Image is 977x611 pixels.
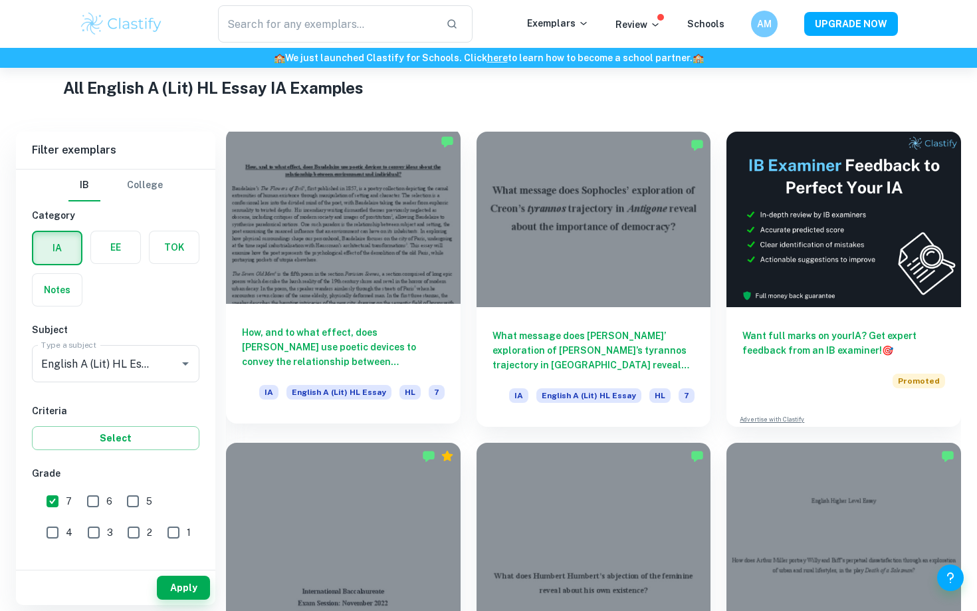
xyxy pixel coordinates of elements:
h6: Level [32,562,199,576]
h6: Criteria [32,404,199,418]
button: Notes [33,274,82,306]
h6: How, and to what effect, does [PERSON_NAME] use poetic devices to convey the relationship between... [242,325,445,369]
h1: All English A (Lit) HL Essay IA Examples [63,76,914,100]
span: 7 [429,385,445,400]
span: 7 [679,388,695,403]
a: here [487,53,508,63]
span: 2 [147,525,152,540]
h6: What message does [PERSON_NAME]’ exploration of [PERSON_NAME]’s tyrannos trajectory in [GEOGRAPHI... [492,328,695,372]
a: Advertise with Clastify [740,415,804,424]
button: IA [33,232,81,264]
img: Marked [691,138,704,152]
button: Open [176,354,195,373]
span: 7 [66,494,72,509]
h6: Subject [32,322,199,337]
a: How, and to what effect, does [PERSON_NAME] use poetic devices to convey the relationship between... [226,132,461,427]
span: 1 [187,525,191,540]
h6: Want full marks on your IA ? Get expert feedback from an IB examiner! [742,328,945,358]
span: HL [399,385,421,400]
img: Marked [422,449,435,463]
h6: Grade [32,466,199,481]
a: Schools [687,19,724,29]
a: What message does [PERSON_NAME]’ exploration of [PERSON_NAME]’s tyrannos trajectory in [GEOGRAPHI... [477,132,711,427]
span: 6 [106,494,112,509]
span: IA [259,385,278,400]
a: Want full marks on yourIA? Get expert feedback from an IB examiner!PromotedAdvertise with Clastify [726,132,961,427]
input: Search for any exemplars... [218,5,435,43]
button: Apply [157,576,210,600]
img: Thumbnail [726,132,961,307]
button: IB [68,170,100,201]
div: Filter type choice [68,170,163,201]
h6: Category [32,208,199,223]
span: HL [649,388,671,403]
p: Review [615,17,661,32]
button: AM [751,11,778,37]
div: Premium [441,449,454,463]
span: IA [509,388,528,403]
h6: Filter exemplars [16,132,215,169]
button: UPGRADE NOW [804,12,898,36]
img: Clastify logo [79,11,163,37]
span: 🎯 [882,345,893,356]
span: 3 [107,525,113,540]
span: English A (Lit) HL Essay [536,388,641,403]
span: 🏫 [693,53,704,63]
span: 5 [146,494,152,509]
img: Marked [691,449,704,463]
img: Marked [441,135,454,148]
span: English A (Lit) HL Essay [286,385,391,400]
button: EE [91,231,140,263]
button: College [127,170,163,201]
p: Exemplars [527,16,589,31]
button: TOK [150,231,199,263]
button: Select [32,426,199,450]
span: 🏫 [274,53,285,63]
span: 4 [66,525,72,540]
span: Promoted [893,374,945,388]
label: Type a subject [41,339,96,350]
h6: We just launched Clastify for Schools. Click to learn how to become a school partner. [3,51,974,65]
h6: AM [757,17,772,31]
img: Marked [941,449,954,463]
button: Help and Feedback [937,564,964,591]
